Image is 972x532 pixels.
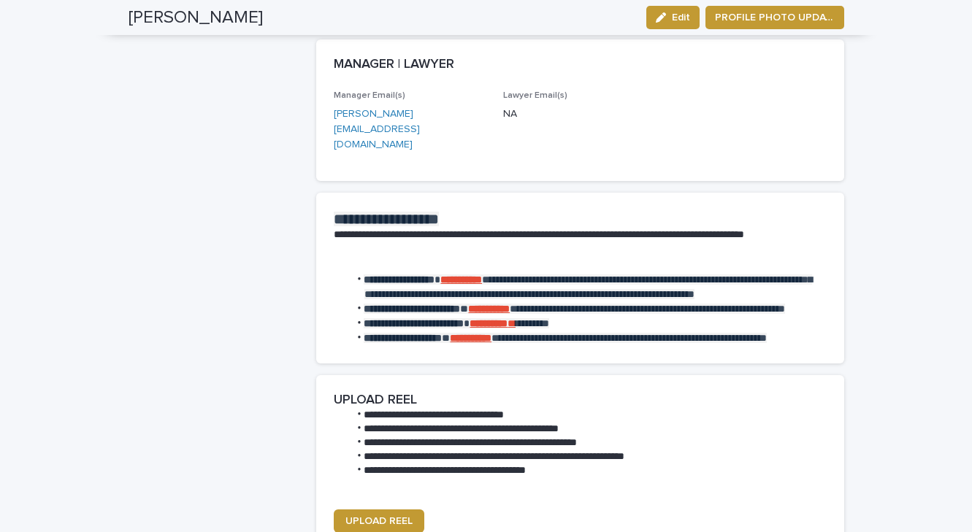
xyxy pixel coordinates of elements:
span: Lawyer Email(s) [503,91,567,100]
button: PROFILE PHOTO UPDATE [705,6,844,29]
span: Manager Email(s) [334,91,405,100]
a: [PERSON_NAME][EMAIL_ADDRESS][DOMAIN_NAME] [334,109,420,150]
h2: MANAGER | LAWYER [334,57,454,73]
span: UPLOAD REEL [345,516,413,526]
p: NA [503,107,656,122]
span: Edit [672,12,690,23]
h2: UPLOAD REEL [334,393,417,409]
h2: [PERSON_NAME] [129,7,263,28]
span: PROFILE PHOTO UPDATE [715,10,835,25]
button: Edit [646,6,700,29]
